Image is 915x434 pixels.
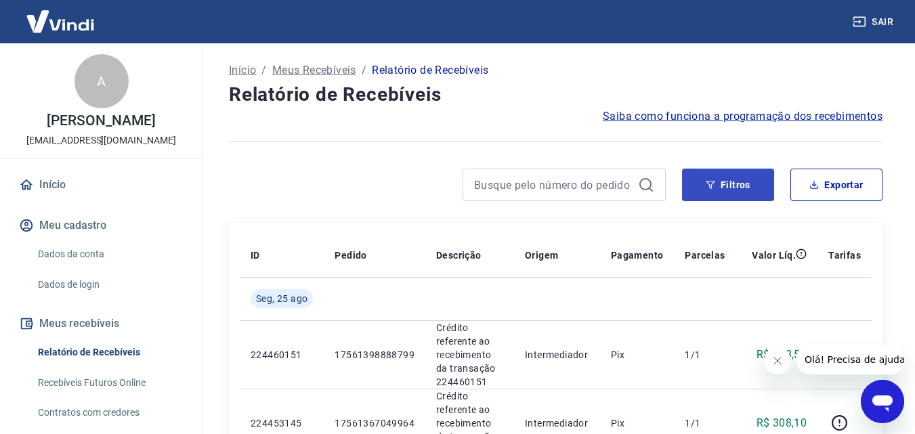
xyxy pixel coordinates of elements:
[8,9,114,20] span: Olá! Precisa de ajuda?
[272,62,356,79] a: Meus Recebíveis
[790,169,882,201] button: Exportar
[33,399,186,427] a: Contratos com credores
[611,416,664,430] p: Pix
[16,211,186,240] button: Meu cadastro
[861,380,904,423] iframe: Botão para abrir a janela de mensagens
[685,348,725,362] p: 1/1
[47,114,155,128] p: [PERSON_NAME]
[525,416,589,430] p: Intermediador
[256,292,307,305] span: Seg, 25 ago
[261,62,266,79] p: /
[682,169,774,201] button: Filtros
[229,81,882,108] h4: Relatório de Recebíveis
[335,348,414,362] p: 17561398888799
[611,348,664,362] p: Pix
[757,347,807,363] p: R$ 223,50
[372,62,488,79] p: Relatório de Recebíveis
[335,248,366,262] p: Pedido
[850,9,899,35] button: Sair
[752,248,796,262] p: Valor Líq.
[362,62,366,79] p: /
[796,345,904,374] iframe: Mensagem da empresa
[474,175,633,195] input: Busque pelo número do pedido
[75,54,129,108] div: A
[685,248,725,262] p: Parcelas
[764,347,791,374] iframe: Fechar mensagem
[33,240,186,268] a: Dados da conta
[33,339,186,366] a: Relatório de Recebíveis
[757,415,807,431] p: R$ 308,10
[251,248,260,262] p: ID
[33,369,186,397] a: Recebíveis Futuros Online
[251,348,313,362] p: 224460151
[16,170,186,200] a: Início
[229,62,256,79] a: Início
[33,271,186,299] a: Dados de login
[828,248,861,262] p: Tarifas
[26,133,176,148] p: [EMAIL_ADDRESS][DOMAIN_NAME]
[16,1,104,42] img: Vindi
[685,416,725,430] p: 1/1
[251,416,313,430] p: 224453145
[436,321,503,389] p: Crédito referente ao recebimento da transação 224460151
[16,309,186,339] button: Meus recebíveis
[436,248,482,262] p: Descrição
[335,416,414,430] p: 17561367049964
[525,248,558,262] p: Origem
[603,108,882,125] a: Saiba como funciona a programação dos recebimentos
[611,248,664,262] p: Pagamento
[525,348,589,362] p: Intermediador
